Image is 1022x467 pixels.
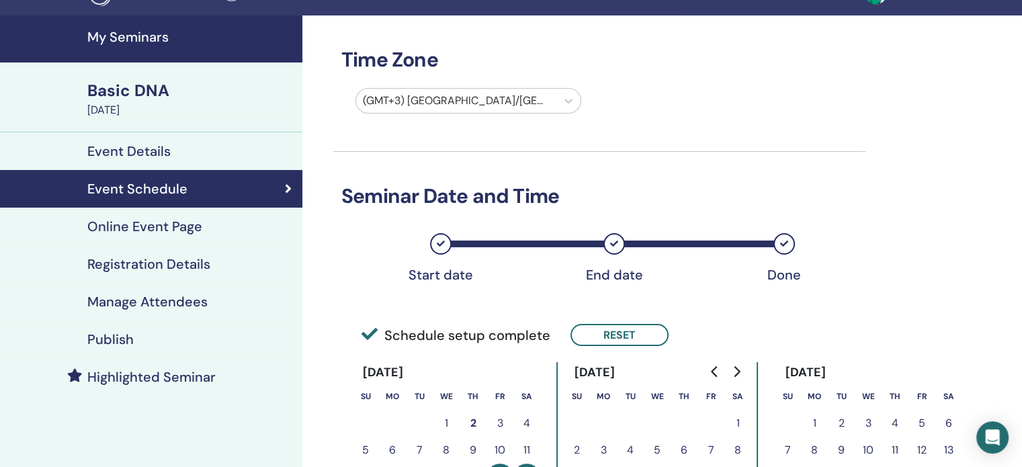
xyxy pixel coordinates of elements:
th: Friday [486,383,513,410]
th: Sunday [563,383,590,410]
th: Friday [908,383,935,410]
th: Saturday [935,383,962,410]
button: 8 [801,437,828,464]
div: Start date [407,267,474,283]
button: 1 [433,410,460,437]
h4: Highlighted Seminar [87,369,216,385]
button: 3 [590,437,617,464]
h4: My Seminars [87,29,294,45]
button: 4 [882,410,908,437]
h4: Manage Attendees [87,294,208,310]
div: Basic DNA [87,79,294,102]
th: Tuesday [406,383,433,410]
th: Thursday [460,383,486,410]
div: [DATE] [563,362,626,383]
div: [DATE] [774,362,837,383]
button: 1 [724,410,751,437]
th: Wednesday [855,383,882,410]
button: 3 [855,410,882,437]
th: Monday [801,383,828,410]
button: 2 [828,410,855,437]
th: Saturday [513,383,540,410]
button: 10 [855,437,882,464]
h4: Publish [87,331,134,347]
button: Go to next month [726,358,747,385]
button: Go to previous month [704,358,726,385]
button: 5 [352,437,379,464]
div: Done [751,267,818,283]
button: 6 [935,410,962,437]
button: 6 [671,437,697,464]
th: Thursday [671,383,697,410]
button: Reset [570,324,669,346]
button: 8 [433,437,460,464]
th: Friday [697,383,724,410]
h3: Seminar Date and Time [333,184,865,208]
button: 9 [828,437,855,464]
button: 6 [379,437,406,464]
button: 5 [908,410,935,437]
button: 4 [513,410,540,437]
button: 1 [801,410,828,437]
button: 9 [460,437,486,464]
th: Saturday [724,383,751,410]
button: 11 [882,437,908,464]
th: Wednesday [433,383,460,410]
div: [DATE] [87,102,294,118]
div: End date [581,267,648,283]
button: 8 [724,437,751,464]
th: Monday [379,383,406,410]
div: [DATE] [352,362,415,383]
th: Tuesday [828,383,855,410]
a: Basic DNA[DATE] [79,79,302,118]
button: 11 [513,437,540,464]
button: 13 [935,437,962,464]
span: Schedule setup complete [361,325,550,345]
th: Monday [590,383,617,410]
th: Wednesday [644,383,671,410]
button: 12 [908,437,935,464]
th: Thursday [882,383,908,410]
button: 2 [460,410,486,437]
h4: Online Event Page [87,218,202,235]
th: Sunday [352,383,379,410]
th: Sunday [774,383,801,410]
h4: Event Details [87,143,171,159]
h4: Registration Details [87,256,210,272]
button: 7 [774,437,801,464]
button: 5 [644,437,671,464]
button: 2 [563,437,590,464]
button: 4 [617,437,644,464]
button: 7 [406,437,433,464]
h4: Event Schedule [87,181,187,197]
th: Tuesday [617,383,644,410]
button: 10 [486,437,513,464]
div: Open Intercom Messenger [976,421,1009,454]
button: 7 [697,437,724,464]
button: 3 [486,410,513,437]
h3: Time Zone [333,48,865,72]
